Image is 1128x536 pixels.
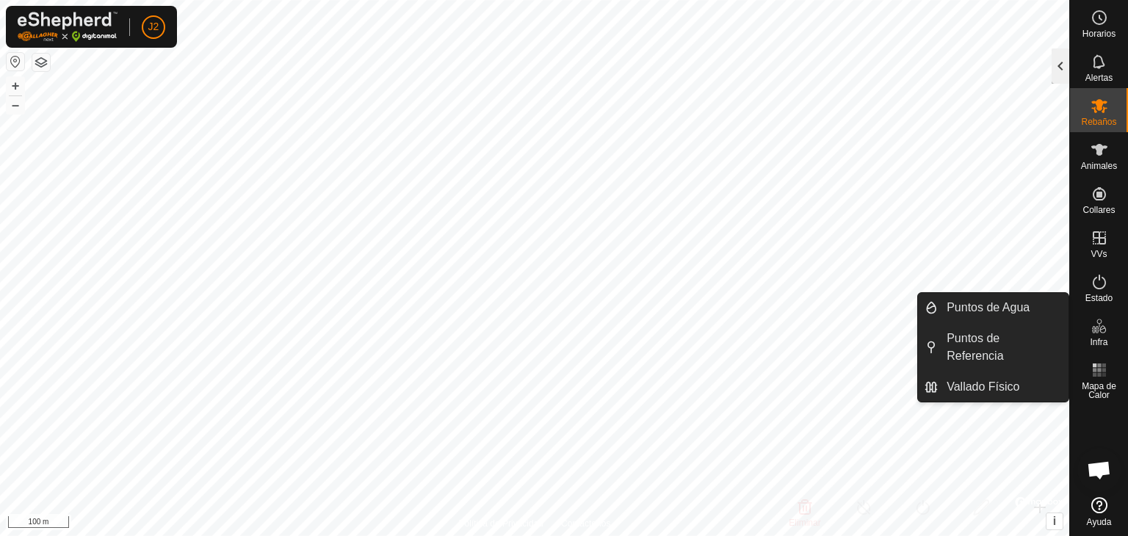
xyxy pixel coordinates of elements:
a: Puntos de Agua [938,293,1069,322]
div: Chat abierto [1077,448,1121,492]
span: VVs [1091,250,1107,258]
li: Puntos de Referencia [918,324,1069,371]
span: Vallado Físico [947,378,1019,396]
span: Estado [1085,294,1113,303]
span: Rebaños [1081,117,1116,126]
span: Mapa de Calor [1074,382,1124,399]
span: i [1053,515,1056,527]
a: Vallado Físico [938,372,1069,402]
li: Puntos de Agua [918,293,1069,322]
a: Puntos de Referencia [938,324,1069,371]
span: Ayuda [1087,518,1112,526]
button: – [7,96,24,114]
img: Logo Gallagher [18,12,117,42]
span: Infra [1090,338,1107,347]
span: J2 [148,19,159,35]
span: Puntos de Agua [947,299,1030,316]
button: Restablecer Mapa [7,53,24,70]
span: Alertas [1085,73,1113,82]
a: Ayuda [1070,491,1128,532]
a: Contáctenos [561,517,610,530]
button: Capas del Mapa [32,54,50,71]
span: Collares [1082,206,1115,214]
button: + [7,77,24,95]
span: Animales [1081,162,1117,170]
span: Puntos de Referencia [947,330,1060,365]
span: Horarios [1082,29,1116,38]
button: i [1046,513,1063,529]
li: Vallado Físico [918,372,1069,402]
a: Política de Privacidad [459,517,543,530]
